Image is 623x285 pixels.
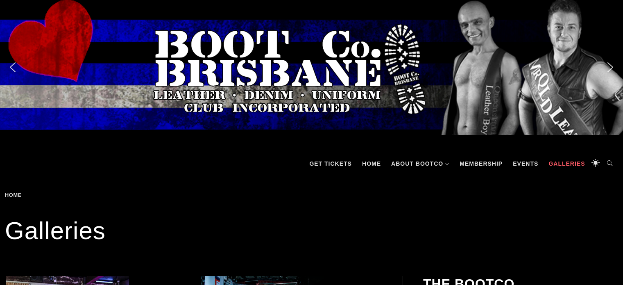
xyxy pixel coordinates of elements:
img: next arrow [604,61,617,74]
h1: Galleries [5,214,618,247]
a: GET TICKETS [305,151,356,176]
a: Events [509,151,542,176]
a: Home [358,151,385,176]
a: Home [5,192,25,198]
a: Membership [455,151,507,176]
img: previous arrow [6,61,19,74]
a: Galleries [544,151,589,176]
div: Breadcrumbs [5,192,69,198]
a: About BootCo [387,151,453,176]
